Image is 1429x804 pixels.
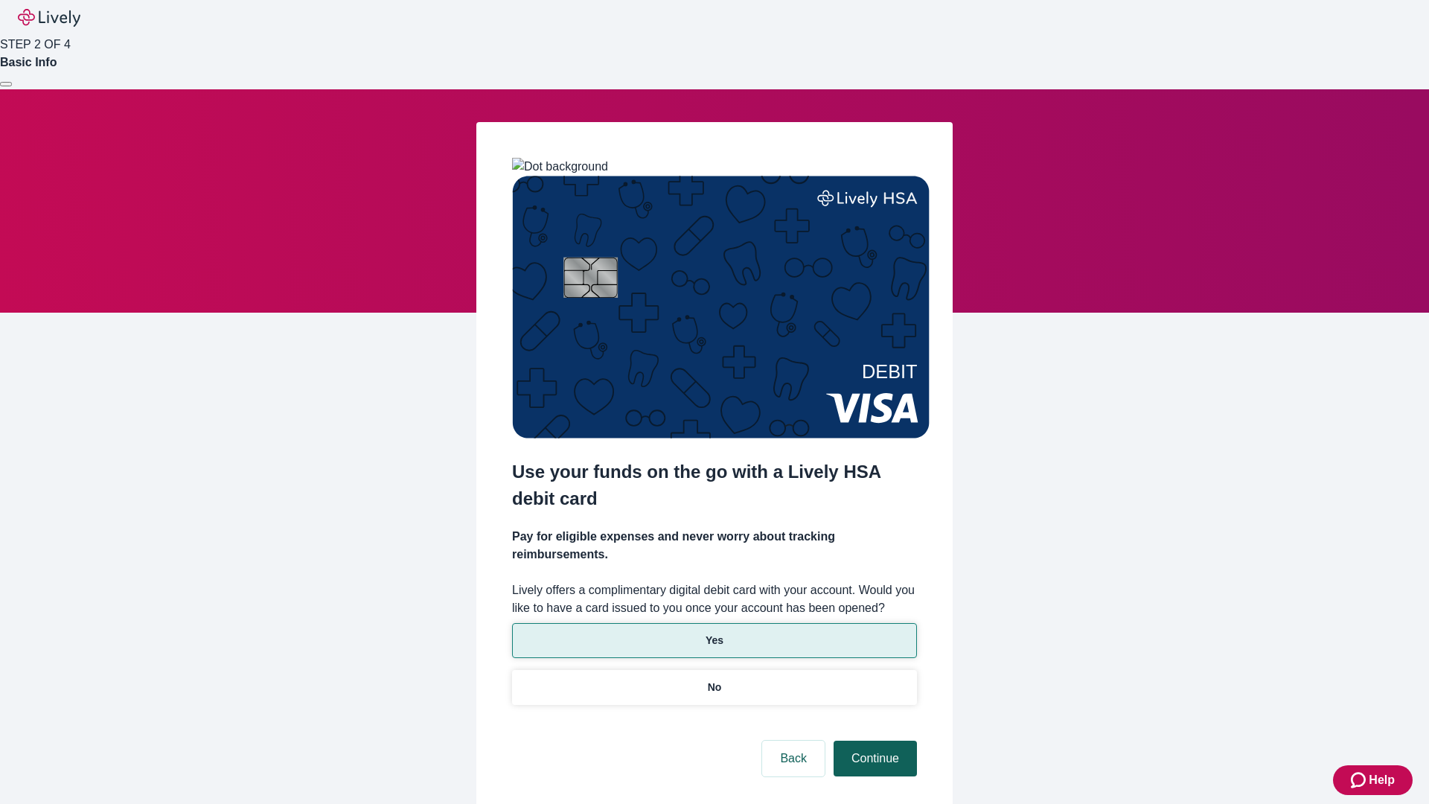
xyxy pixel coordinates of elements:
[1369,771,1395,789] span: Help
[512,581,917,617] label: Lively offers a complimentary digital debit card with your account. Would you like to have a card...
[18,9,80,27] img: Lively
[1333,765,1413,795] button: Zendesk support iconHelp
[762,741,825,776] button: Back
[512,623,917,658] button: Yes
[512,670,917,705] button: No
[834,741,917,776] button: Continue
[708,680,722,695] p: No
[512,528,917,564] h4: Pay for eligible expenses and never worry about tracking reimbursements.
[512,459,917,512] h2: Use your funds on the go with a Lively HSA debit card
[512,158,608,176] img: Dot background
[706,633,723,648] p: Yes
[1351,771,1369,789] svg: Zendesk support icon
[512,176,930,438] img: Debit card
